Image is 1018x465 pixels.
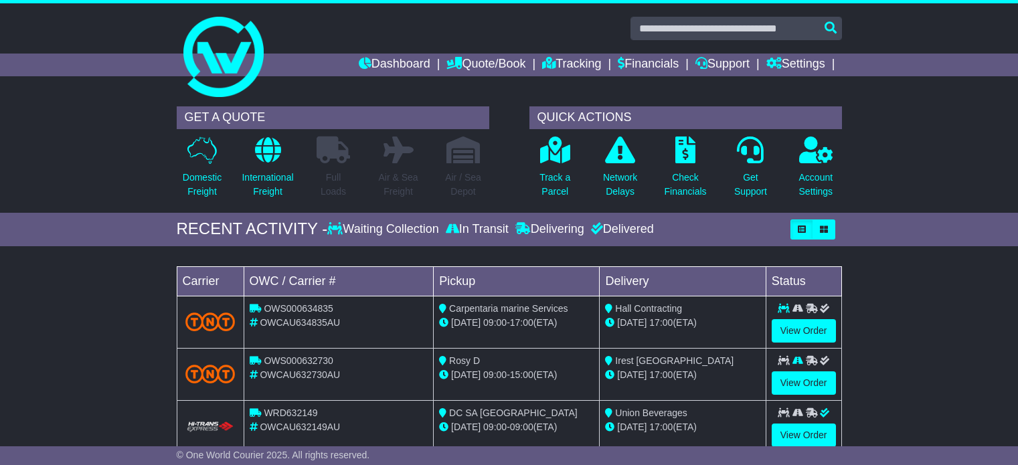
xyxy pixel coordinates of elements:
[512,222,588,237] div: Delivering
[665,171,707,199] p: Check Financials
[483,369,507,380] span: 09:00
[317,171,350,199] p: Full Loads
[451,317,481,328] span: [DATE]
[510,369,533,380] span: 15:00
[264,355,333,366] span: OWS000632730
[451,369,481,380] span: [DATE]
[649,317,673,328] span: 17:00
[539,171,570,199] p: Track a Parcel
[439,368,594,382] div: - (ETA)
[260,422,340,432] span: OWCAU632149AU
[799,171,833,199] p: Account Settings
[359,54,430,76] a: Dashboard
[734,136,768,206] a: GetSupport
[542,54,601,76] a: Tracking
[617,422,647,432] span: [DATE]
[772,319,836,343] a: View Order
[439,316,594,330] div: - (ETA)
[264,407,317,418] span: WRD632149
[772,424,836,447] a: View Order
[605,316,760,330] div: (ETA)
[766,266,841,296] td: Status
[602,136,638,206] a: NetworkDelays
[615,355,734,366] span: Irest [GEOGRAPHIC_DATA]
[185,365,236,383] img: TNT_Domestic.png
[772,371,836,395] a: View Order
[615,303,682,314] span: Hall Contracting
[442,222,512,237] div: In Transit
[260,369,340,380] span: OWCAU632730AU
[449,355,480,366] span: Rosy D
[260,317,340,328] span: OWCAU634835AU
[615,407,687,418] span: Union Beverages
[449,407,578,418] span: DC SA [GEOGRAPHIC_DATA]
[378,171,418,199] p: Air & Sea Freight
[446,54,525,76] a: Quote/Book
[177,106,489,129] div: GET A QUOTE
[603,171,637,199] p: Network Delays
[483,317,507,328] span: 09:00
[185,312,236,331] img: TNT_Domestic.png
[529,106,842,129] div: QUICK ACTIONS
[734,171,767,199] p: Get Support
[664,136,707,206] a: CheckFinancials
[649,369,673,380] span: 17:00
[588,222,654,237] div: Delivered
[617,369,647,380] span: [DATE]
[327,222,442,237] div: Waiting Collection
[182,136,222,206] a: DomesticFreight
[177,450,370,460] span: © One World Courier 2025. All rights reserved.
[451,422,481,432] span: [DATE]
[244,266,434,296] td: OWC / Carrier #
[242,171,293,199] p: International Freight
[264,303,333,314] span: OWS000634835
[798,136,834,206] a: AccountSettings
[445,171,481,199] p: Air / Sea Depot
[510,317,533,328] span: 17:00
[766,54,825,76] a: Settings
[439,420,594,434] div: - (ETA)
[449,303,568,314] span: Carpentaria marine Services
[483,422,507,432] span: 09:00
[605,420,760,434] div: (ETA)
[183,171,222,199] p: Domestic Freight
[600,266,766,296] td: Delivery
[618,54,679,76] a: Financials
[185,421,236,434] img: HiTrans.png
[177,266,244,296] td: Carrier
[241,136,294,206] a: InternationalFreight
[617,317,647,328] span: [DATE]
[649,422,673,432] span: 17:00
[695,54,750,76] a: Support
[434,266,600,296] td: Pickup
[177,219,328,239] div: RECENT ACTIVITY -
[510,422,533,432] span: 09:00
[605,368,760,382] div: (ETA)
[539,136,571,206] a: Track aParcel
